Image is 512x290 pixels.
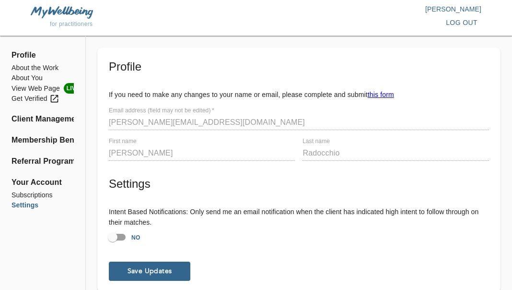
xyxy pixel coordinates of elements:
label: Email address (field may not be edited) [109,108,214,114]
label: Last name [303,139,330,145]
span: Your Account [12,177,74,188]
button: Save Updates [109,262,190,281]
p: [PERSON_NAME] [256,4,481,14]
img: MyWellbeing [31,6,93,18]
a: Settings [12,200,74,210]
h5: Settings [109,176,489,192]
a: Client Management [12,113,74,125]
button: log out [442,14,481,32]
span: Profile [12,49,74,61]
a: View Web PageLIVE [12,83,74,94]
div: Get Verified [12,94,59,104]
a: this form [368,91,394,98]
a: Membership Benefits [12,134,74,146]
a: Subscriptions [12,190,74,200]
h6: Intent Based Notifications: Only send me an email notification when the client has indicated high... [109,207,489,228]
li: View Web Page [12,83,74,94]
span: LIVE [64,83,82,94]
span: for practitioners [50,21,93,27]
span: Save Updates [113,266,186,276]
a: Referral Program [12,156,74,167]
a: Get Verified [12,94,74,104]
p: If you need to make any changes to your name or email, please complete and submit [109,90,489,99]
h5: Profile [109,59,489,74]
label: First name [109,139,137,145]
a: About the Work [12,63,74,73]
strong: NO [131,234,140,241]
span: log out [446,17,477,29]
a: About You [12,73,74,83]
